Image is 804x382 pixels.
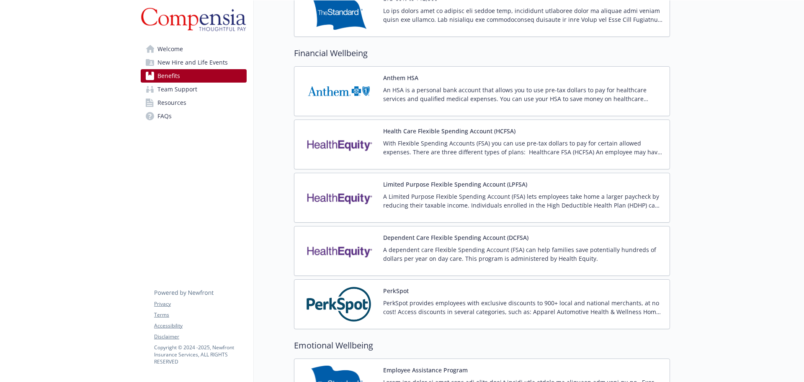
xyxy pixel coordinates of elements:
[157,42,183,56] span: Welcome
[157,96,186,109] span: Resources
[141,96,247,109] a: Resources
[157,83,197,96] span: Team Support
[157,56,228,69] span: New Hire and Life Events
[383,366,468,374] button: Employee Assistance Program
[383,180,527,189] button: Limited Purpose Flexible Spending Account (LPFSA)
[383,86,663,103] p: An HSA is a personal bank account that allows you to use pre-tax dollars to pay for healthcare se...
[154,300,246,308] a: Privacy
[301,180,376,216] img: Health Equity carrier logo
[154,311,246,319] a: Terms
[383,286,409,295] button: PerkSpot
[301,73,376,109] img: Anthem Blue Cross carrier logo
[154,333,246,340] a: Disclaimer
[383,6,663,24] p: Lo ips dolors amet co adipisc eli seddoe temp, incididunt utlaboree dolor ma aliquae admi veniam ...
[141,83,247,96] a: Team Support
[383,233,528,242] button: Dependent Care Flexible Spending Account (DCFSA)
[383,73,418,82] button: Anthem HSA
[383,192,663,210] p: A Limited Purpose Flexible Spending Account (FSA) lets employees take home a larger paycheck by r...
[383,299,663,316] p: PerkSpot provides employees with exclusive discounts to 900+ local and national merchants, at no ...
[301,233,376,269] img: Health Equity carrier logo
[141,42,247,56] a: Welcome
[141,69,247,83] a: Benefits
[157,69,180,83] span: Benefits
[157,109,172,123] span: FAQs
[154,344,246,365] p: Copyright © 2024 - 2025 , Newfront Insurance Services, ALL RIGHTS RESERVED
[383,139,663,156] p: With Flexible Spending Accounts (FSA) you can use pre-tax dollars to pay for certain allowed expe...
[294,47,670,60] h2: Financial Wellbeing
[141,56,247,69] a: New Hire and Life Events
[154,322,246,330] a: Accessibility
[294,339,670,352] h2: Emotional Wellbeing
[141,109,247,123] a: FAQs
[383,245,663,263] p: A dependent care Flexible Spending Account (FSA) can help families save potentially hundreds of d...
[301,127,376,162] img: Health Equity carrier logo
[301,286,376,322] img: PerkSpot carrier logo
[383,127,515,135] button: Health Care Flexible Spending Account (HCFSA)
